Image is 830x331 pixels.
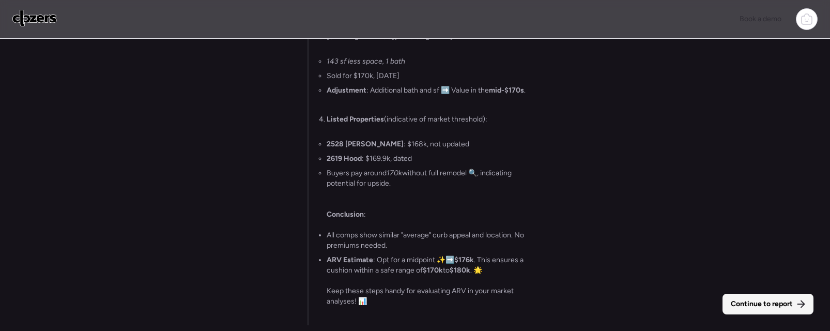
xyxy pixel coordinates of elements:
p: (indicative of market threshold): [327,114,532,125]
p: Keep these steps handy for evaluating ARV in your market analyses! 📊 [327,286,532,307]
strong: Conclusion [327,210,364,219]
strong: $176k [454,255,474,264]
li: Sold for $170k, [DATE] [327,71,399,81]
li: All comps show similar "average" curb appeal and location. No premiums needed. [327,230,532,251]
strong: 2528 [PERSON_NAME] [327,140,404,148]
li: : $169.9k, dated [327,154,412,164]
em: 170k [387,169,402,177]
strong: Adjustment [327,86,366,95]
li: : Additional bath and sf ➡️ Value in the . [327,85,526,96]
strong: 2619 Hood [327,154,362,163]
strong: Listed Properties [327,115,384,124]
span: Book a demo [740,14,781,23]
img: Logo [12,10,57,26]
p: : [327,209,532,220]
strong: mid-$170s [489,86,524,95]
strong: ARV Estimate [327,255,373,264]
em: 143 sf less space, 1 bath [327,57,405,66]
li: : Opt for a midpoint ✨➡️ . This ensures a cushion within a safe range of to . 🌟 [327,255,532,276]
li: : $168k, not updated [327,139,469,149]
li: Buyers pay around without full remodel 🔍, indicating potential for upside. [327,168,532,189]
span: Continue to report [731,299,793,309]
strong: $170k [423,266,443,275]
strong: $180k [450,266,470,275]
